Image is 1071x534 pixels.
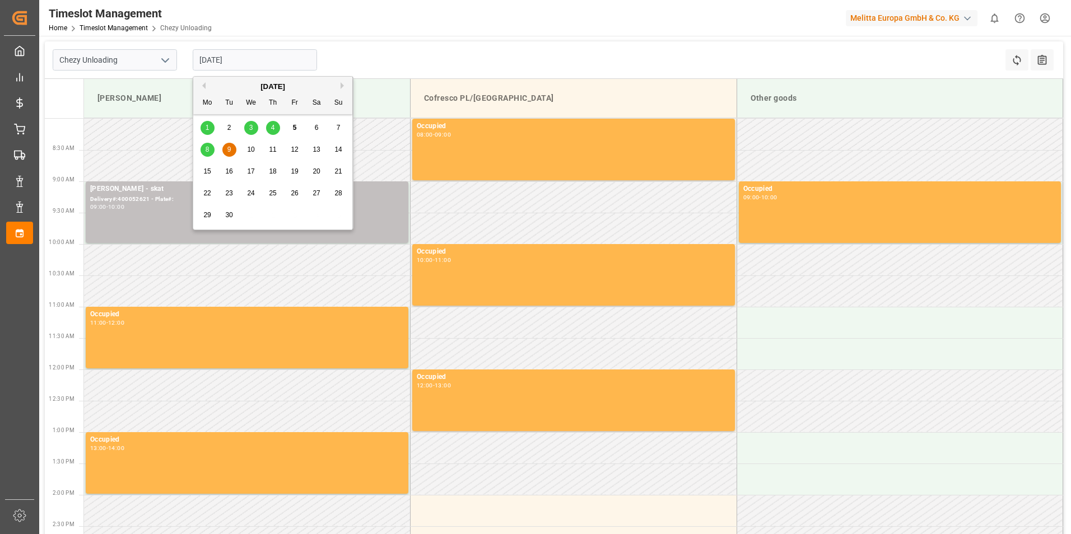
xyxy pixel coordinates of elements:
div: Choose Sunday, September 7th, 2025 [332,121,346,135]
span: 20 [313,167,320,175]
div: 09:00 [90,204,106,209]
span: 12 [291,146,298,153]
div: Choose Wednesday, September 17th, 2025 [244,165,258,179]
div: Choose Friday, September 26th, 2025 [288,186,302,200]
span: 7 [337,124,341,132]
span: 22 [203,189,211,197]
div: 12:00 [108,320,124,325]
span: 12:30 PM [49,396,74,402]
input: Type to search/select [53,49,177,71]
span: 16 [225,167,232,175]
span: 1:00 PM [53,427,74,433]
span: 8 [206,146,209,153]
div: Choose Thursday, September 4th, 2025 [266,121,280,135]
span: 25 [269,189,276,197]
div: 10:00 [417,257,433,263]
div: 09:00 [743,195,760,200]
div: 13:00 [90,446,106,451]
button: Previous Month [199,82,206,89]
div: Sa [310,96,324,110]
div: Choose Tuesday, September 16th, 2025 [222,165,236,179]
div: Choose Saturday, September 6th, 2025 [310,121,324,135]
span: 1:30 PM [53,458,74,465]
div: Choose Monday, September 8th, 2025 [201,143,215,157]
button: show 0 new notifications [982,6,1007,31]
span: 11:30 AM [49,333,74,339]
div: Choose Saturday, September 27th, 2025 [310,186,324,200]
div: [PERSON_NAME] - skat [90,184,404,195]
div: Melitta Europa GmbH & Co. KG [846,10,977,26]
div: Choose Friday, September 12th, 2025 [288,143,302,157]
div: 10:00 [761,195,777,200]
div: Occupied [417,121,730,132]
span: 12:00 PM [49,364,74,371]
div: Tu [222,96,236,110]
div: - [106,446,108,451]
span: 1 [206,124,209,132]
div: - [433,257,435,263]
span: 11:00 AM [49,302,74,308]
span: 19 [291,167,298,175]
div: Choose Saturday, September 20th, 2025 [310,165,324,179]
button: open menu [156,51,173,69]
div: [PERSON_NAME] [93,88,401,109]
span: 2:00 PM [53,490,74,496]
div: Occupied [90,309,404,320]
button: Help Center [1007,6,1032,31]
div: Th [266,96,280,110]
div: 12:00 [417,383,433,388]
span: 4 [271,124,275,132]
span: 24 [247,189,254,197]
span: 9 [227,146,231,153]
span: 27 [313,189,320,197]
span: 15 [203,167,211,175]
div: Choose Sunday, September 28th, 2025 [332,186,346,200]
div: Choose Thursday, September 25th, 2025 [266,186,280,200]
div: 14:00 [108,446,124,451]
div: Mo [201,96,215,110]
div: Occupied [417,372,730,383]
div: Occupied [90,434,404,446]
span: 14 [334,146,342,153]
span: 29 [203,211,211,219]
div: Choose Monday, September 29th, 2025 [201,208,215,222]
span: 2 [227,124,231,132]
div: 13:00 [435,383,451,388]
span: 17 [247,167,254,175]
span: 5 [293,124,297,132]
div: Su [332,96,346,110]
div: Occupied [743,184,1057,195]
div: Cofresco PL/[GEOGRAPHIC_DATA] [420,88,728,109]
span: 18 [269,167,276,175]
a: Home [49,24,67,32]
div: 11:00 [90,320,106,325]
span: 8:30 AM [53,145,74,151]
div: Choose Monday, September 22nd, 2025 [201,186,215,200]
span: 28 [334,189,342,197]
button: Next Month [341,82,347,89]
div: 08:00 [417,132,433,137]
div: Choose Wednesday, September 3rd, 2025 [244,121,258,135]
div: Occupied [417,246,730,257]
input: DD-MM-YYYY [193,49,317,71]
div: - [106,204,108,209]
div: Choose Friday, September 5th, 2025 [288,121,302,135]
div: - [433,383,435,388]
span: 10:30 AM [49,270,74,277]
button: Melitta Europa GmbH & Co. KG [846,7,982,29]
div: Choose Wednesday, September 10th, 2025 [244,143,258,157]
span: 13 [313,146,320,153]
div: - [759,195,761,200]
span: 2:30 PM [53,521,74,527]
a: Timeslot Management [80,24,148,32]
div: Choose Saturday, September 13th, 2025 [310,143,324,157]
span: 26 [291,189,298,197]
div: [DATE] [193,81,352,92]
span: 6 [315,124,319,132]
span: 10 [247,146,254,153]
div: Choose Monday, September 15th, 2025 [201,165,215,179]
span: 3 [249,124,253,132]
div: - [433,132,435,137]
div: Choose Friday, September 19th, 2025 [288,165,302,179]
div: Choose Thursday, September 11th, 2025 [266,143,280,157]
